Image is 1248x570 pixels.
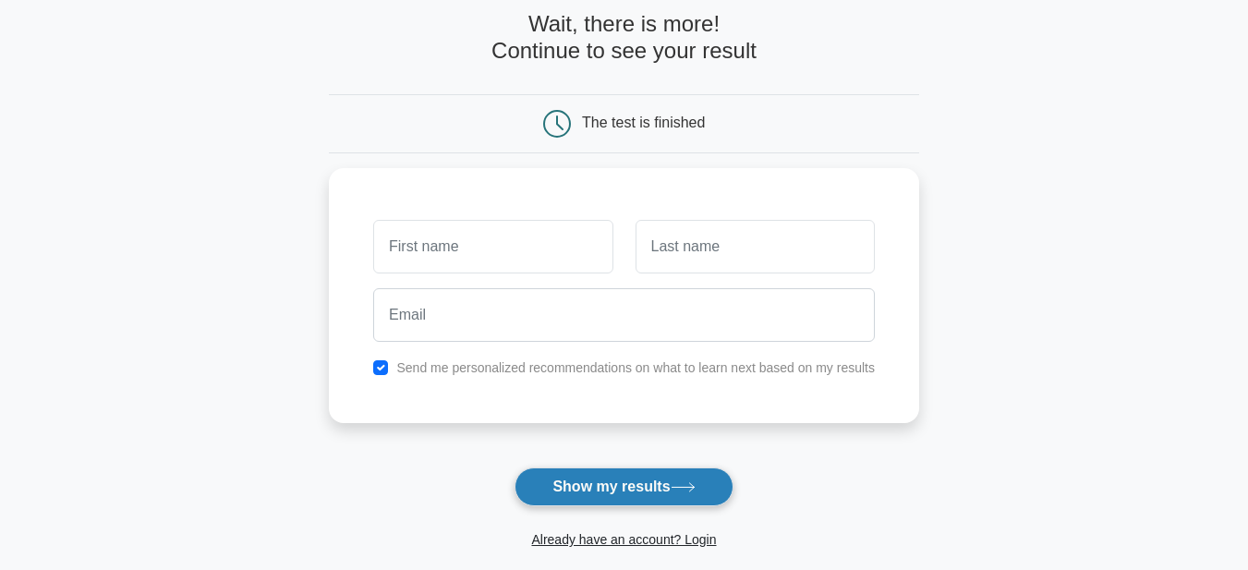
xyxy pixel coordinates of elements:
div: The test is finished [582,115,705,130]
h4: Wait, there is more! Continue to see your result [329,11,919,65]
input: Email [373,288,875,342]
input: Last name [636,220,875,273]
a: Already have an account? Login [531,532,716,547]
button: Show my results [515,467,733,506]
input: First name [373,220,612,273]
label: Send me personalized recommendations on what to learn next based on my results [396,360,875,375]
